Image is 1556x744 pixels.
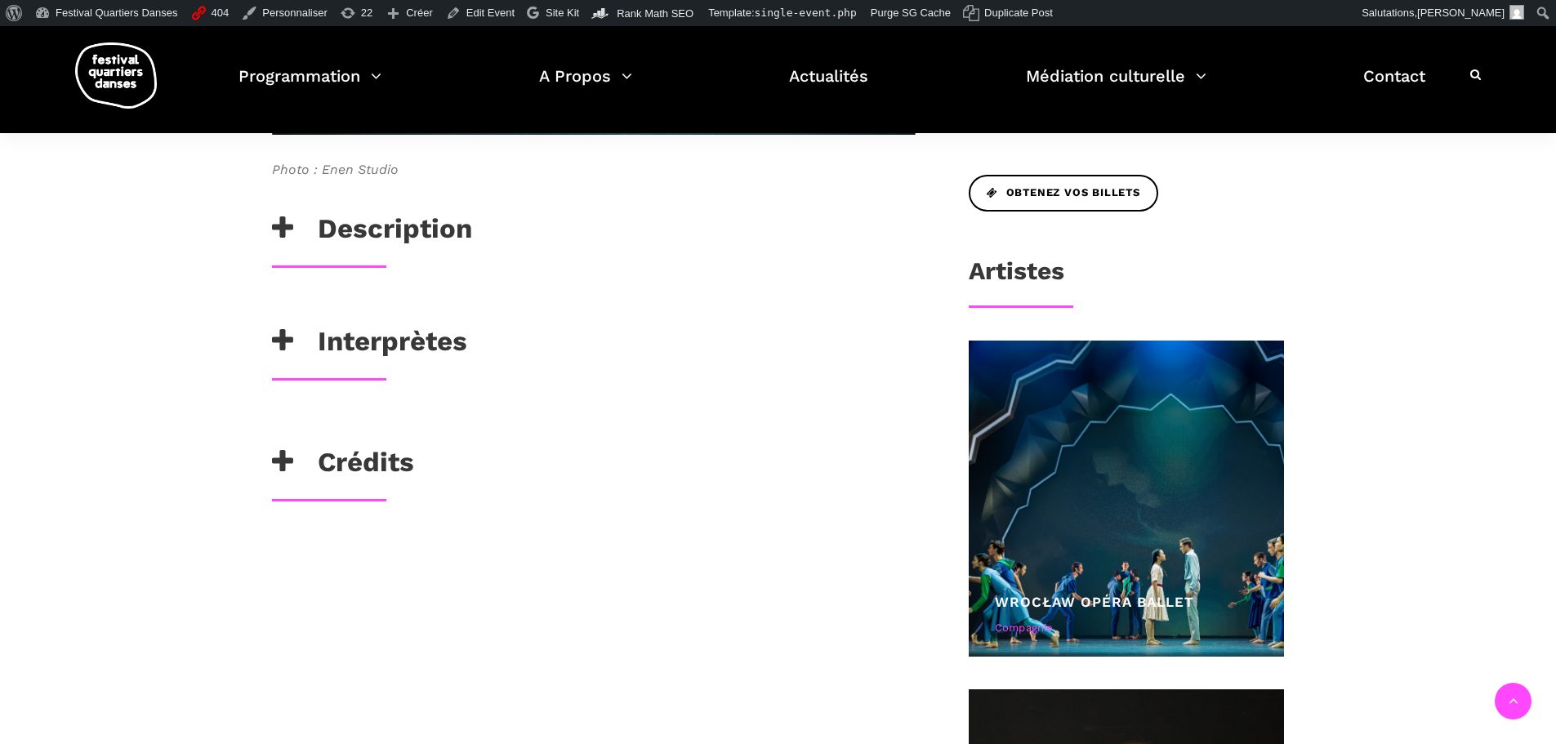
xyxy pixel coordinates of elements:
[789,62,868,110] a: Actualités
[539,62,632,110] a: A Propos
[1417,7,1505,19] span: [PERSON_NAME]
[987,185,1140,202] span: Obtenez vos billets
[272,325,467,366] h3: Interprètes
[272,212,472,253] h3: Description
[969,256,1064,297] h3: Artistes
[546,7,579,19] span: Site Kit
[755,7,857,19] span: single-event.php
[1363,62,1425,110] a: Contact
[995,620,1259,637] div: Compagnie
[969,175,1158,212] a: Obtenez vos billets
[75,42,157,109] img: logo-fqd-med
[272,159,916,180] span: Photo : Enen Studio
[272,446,414,487] h3: Crédits
[239,62,381,110] a: Programmation
[1026,62,1206,110] a: Médiation culturelle
[995,594,1194,610] a: Wrocław Opéra Ballet
[617,7,693,20] span: Rank Math SEO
